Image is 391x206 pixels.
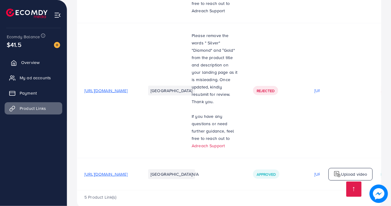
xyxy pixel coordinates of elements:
[20,75,51,81] span: My ad accounts
[5,102,62,114] a: Product Links
[20,90,37,96] span: Payment
[370,185,388,203] img: image
[192,32,238,105] p: Please remove the words " Silver" "Diamond" and “Gold" from the product title and description on ...
[257,88,274,93] span: Rejected
[5,56,62,69] a: Overview
[84,171,128,177] span: [URL][DOMAIN_NAME]
[148,86,195,96] li: [GEOGRAPHIC_DATA]
[6,9,48,18] img: logo
[257,172,276,177] span: Approved
[5,72,62,84] a: My ad accounts
[7,40,21,49] span: $41.5
[314,170,358,178] p: [URL][DOMAIN_NAME]
[84,88,128,94] span: [URL][DOMAIN_NAME]
[192,143,225,149] a: Adreach Support
[192,171,199,177] span: N/A
[21,59,40,66] span: Overview
[7,34,40,40] span: Ecomdy Balance
[192,113,234,141] span: If you have any questions or need further guidance, feel free to reach out to
[20,105,46,111] span: Product Links
[148,169,195,179] li: [GEOGRAPHIC_DATA]
[314,87,358,94] p: [URL][DOMAIN_NAME]
[334,170,341,178] img: logo
[5,87,62,99] a: Payment
[54,12,61,19] img: menu
[341,170,367,178] p: Upload video
[84,194,117,200] span: 5 Product Link(s)
[54,42,60,48] img: image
